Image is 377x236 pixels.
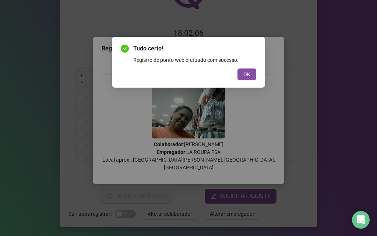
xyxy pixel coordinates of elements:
span: Tudo certo! [133,44,256,53]
button: OK [237,68,256,80]
div: Registro de ponto web efetuado com sucesso. [133,56,256,64]
span: check-circle [121,45,129,53]
div: Open Intercom Messenger [352,211,370,229]
span: OK [243,70,250,78]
